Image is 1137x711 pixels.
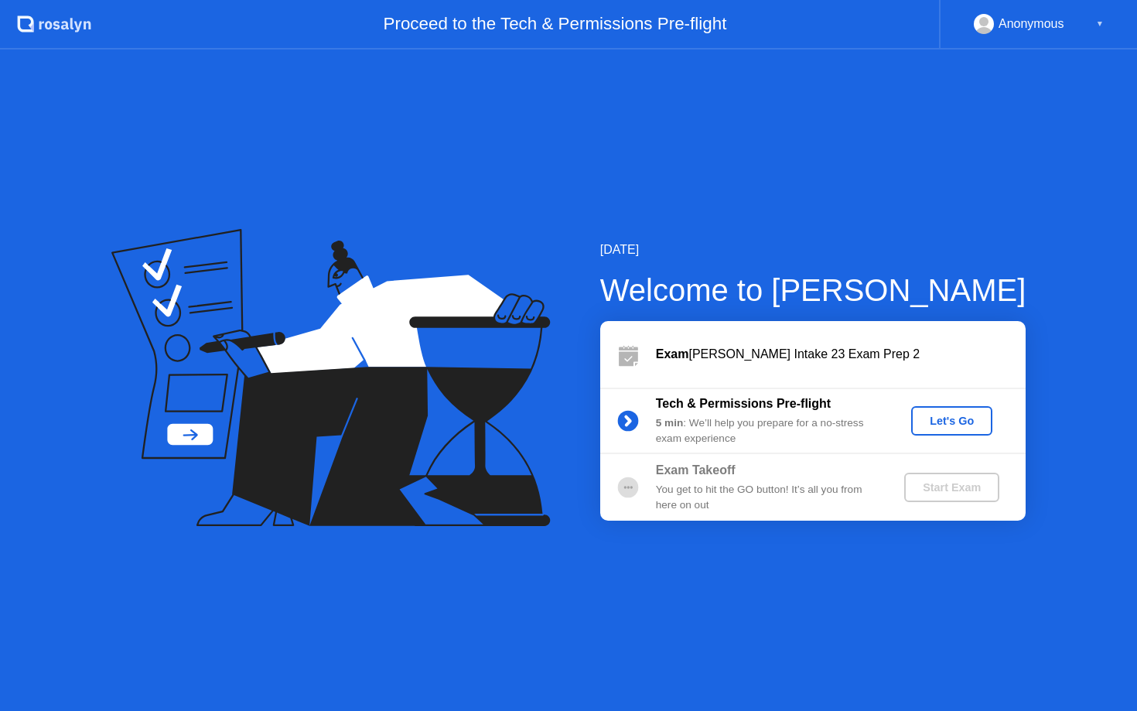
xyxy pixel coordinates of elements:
[910,481,993,494] div: Start Exam
[600,241,1026,259] div: [DATE]
[911,406,992,436] button: Let's Go
[656,482,879,514] div: You get to hit the GO button! It’s all you from here on out
[999,14,1064,34] div: Anonymous
[656,397,831,410] b: Tech & Permissions Pre-flight
[1096,14,1104,34] div: ▼
[600,267,1026,313] div: Welcome to [PERSON_NAME]
[656,345,1026,364] div: [PERSON_NAME] Intake 23 Exam Prep 2
[656,415,879,447] div: : We’ll help you prepare for a no-stress exam experience
[656,463,736,477] b: Exam Takeoff
[656,417,684,429] b: 5 min
[656,347,689,361] b: Exam
[904,473,999,502] button: Start Exam
[917,415,986,427] div: Let's Go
